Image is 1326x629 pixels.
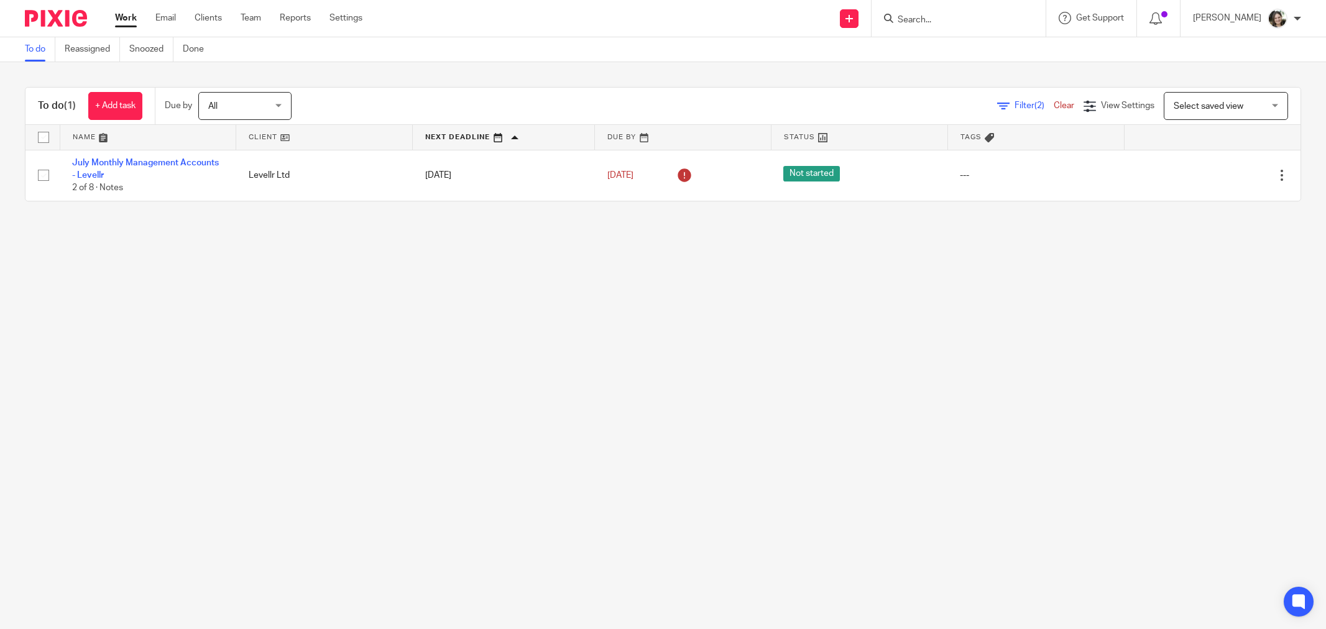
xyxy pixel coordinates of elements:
p: Due by [165,99,192,112]
a: Work [115,12,137,24]
span: Filter [1015,101,1054,110]
td: [DATE] [413,150,595,201]
a: Reassigned [65,37,120,62]
span: (2) [1034,101,1044,110]
span: [DATE] [607,171,633,180]
img: Pixie [25,10,87,27]
a: Clear [1054,101,1074,110]
div: --- [960,169,1112,181]
span: View Settings [1101,101,1154,110]
a: Clients [195,12,222,24]
span: Get Support [1076,14,1124,22]
span: 2 of 8 · Notes [72,183,123,192]
a: Settings [329,12,362,24]
span: (1) [64,101,76,111]
a: Team [241,12,261,24]
span: All [208,102,218,111]
a: Reports [280,12,311,24]
h1: To do [38,99,76,112]
td: Levellr Ltd [236,150,413,201]
span: Tags [960,134,982,140]
a: July Monthly Management Accounts - Levellr [72,158,219,180]
a: Done [183,37,213,62]
span: Select saved view [1174,102,1243,111]
p: [PERSON_NAME] [1193,12,1261,24]
span: Not started [783,166,840,181]
a: + Add task [88,92,142,120]
input: Search [896,15,1008,26]
img: barbara-raine-.jpg [1268,9,1287,29]
a: To do [25,37,55,62]
a: Snoozed [129,37,173,62]
a: Email [155,12,176,24]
